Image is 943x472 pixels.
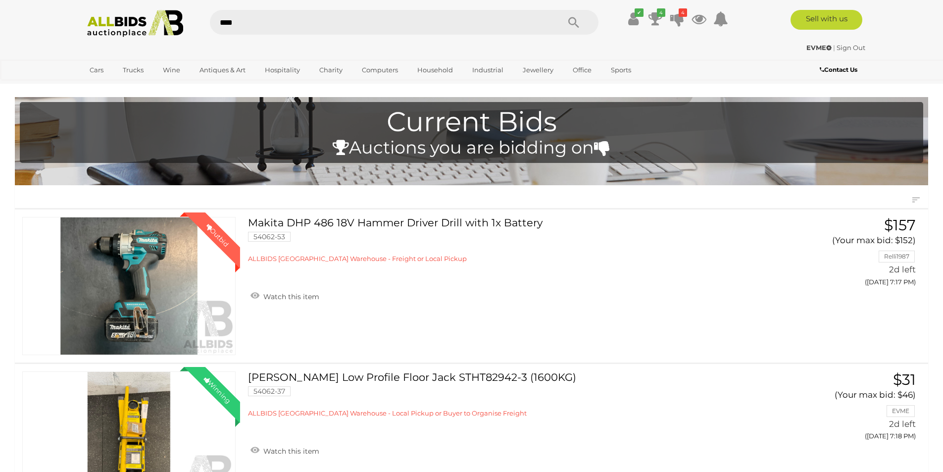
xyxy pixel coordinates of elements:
a: $31 (Your max bid: $46) EVME 2d left ([DATE] 7:18 PM) [784,371,918,446]
div: Outbid [195,212,240,258]
a: Computers [355,62,404,78]
a: Sports [604,62,638,78]
span: Watch this item [261,447,319,456]
a: Sell with us [791,10,862,30]
a: Charity [313,62,349,78]
a: Watch this item [248,288,322,303]
span: | [833,44,835,52]
span: Watch this item [261,292,319,301]
a: 4 [648,10,663,28]
a: Watch this item [248,443,322,458]
a: Trucks [116,62,150,78]
h1: Current Bids [25,107,918,137]
span: $157 [884,216,916,234]
a: Household [411,62,459,78]
i: ✔ [635,8,644,17]
i: 4 [657,8,665,17]
h4: Auctions you are bidding on [25,138,918,157]
img: Allbids.com.au [82,10,189,37]
a: Contact Us [820,64,860,75]
span: $31 [893,370,916,389]
a: Sign Out [837,44,865,52]
a: Industrial [466,62,510,78]
div: Winning [195,367,240,413]
a: Jewellery [516,62,560,78]
a: Antiques & Art [193,62,252,78]
i: 4 [679,8,687,17]
a: 4 [670,10,685,28]
a: Makita DHP 486 18V Hammer Driver Drill with 1x Battery 54062-53 ALLBIDS [GEOGRAPHIC_DATA] Warehou... [255,217,768,263]
button: Search [549,10,598,35]
a: [GEOGRAPHIC_DATA] [83,78,166,95]
a: EVME [806,44,833,52]
a: Hospitality [258,62,306,78]
a: $157 (Your max bid: $152) Relli1987 2d left ([DATE] 7:17 PM) [784,217,918,291]
a: ✔ [626,10,641,28]
a: [PERSON_NAME] Low Profile Floor Jack STHT82942-3 (1600KG) 54062-37 ALLBIDS [GEOGRAPHIC_DATA] Ware... [255,371,768,418]
a: Wine [156,62,187,78]
a: Office [566,62,598,78]
strong: EVME [806,44,832,52]
a: Outbid [22,217,236,355]
a: Cars [83,62,110,78]
b: Contact Us [820,66,857,73]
